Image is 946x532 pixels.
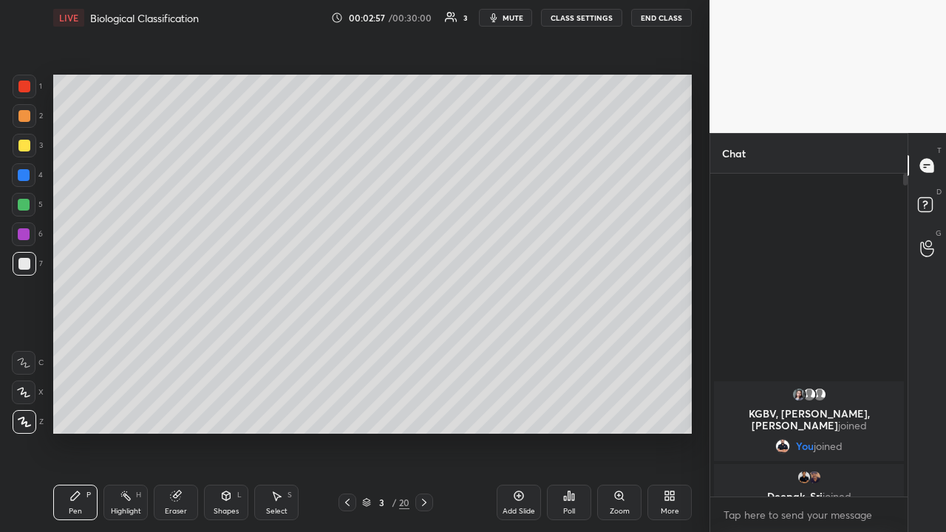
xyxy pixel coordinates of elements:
[13,104,43,128] div: 2
[775,439,790,454] img: 719b3399970646c8895fdb71918d4742.jpg
[12,163,43,187] div: 4
[12,351,44,375] div: C
[802,387,817,402] img: default.png
[797,470,811,485] img: ff6909e40c5f4f62acbf0b18fd3bfd45.jpg
[631,9,692,27] button: End Class
[214,508,239,515] div: Shapes
[796,440,814,452] span: You
[710,134,758,173] p: Chat
[463,14,467,21] div: 3
[936,186,942,197] p: D
[13,75,42,98] div: 1
[503,508,535,515] div: Add Slide
[13,410,44,434] div: Z
[111,508,141,515] div: Highlight
[86,491,91,499] div: P
[710,378,908,497] div: grid
[661,508,679,515] div: More
[374,498,389,507] div: 3
[838,418,867,432] span: joined
[610,508,630,515] div: Zoom
[165,508,187,515] div: Eraser
[792,387,806,402] img: 3
[937,145,942,156] p: T
[69,508,82,515] div: Pen
[936,228,942,239] p: G
[13,252,43,276] div: 7
[814,440,843,452] span: joined
[12,381,44,404] div: X
[237,491,242,499] div: L
[503,13,523,23] span: mute
[812,387,827,402] img: default.png
[136,491,141,499] div: H
[13,134,43,157] div: 3
[90,11,199,25] h4: Biological Classification
[53,9,84,27] div: LIVE
[399,496,409,509] div: 20
[723,408,895,432] p: KGBV, [PERSON_NAME], [PERSON_NAME]
[723,491,895,502] p: Deepak, Sri
[12,193,43,216] div: 5
[807,470,822,485] img: f54d720e133a4ee1b1c0d1ef8fff5f48.jpg
[12,222,43,246] div: 6
[823,489,851,503] span: joined
[392,498,396,507] div: /
[541,9,622,27] button: CLASS SETTINGS
[287,491,292,499] div: S
[563,508,575,515] div: Poll
[266,508,287,515] div: Select
[479,9,532,27] button: mute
